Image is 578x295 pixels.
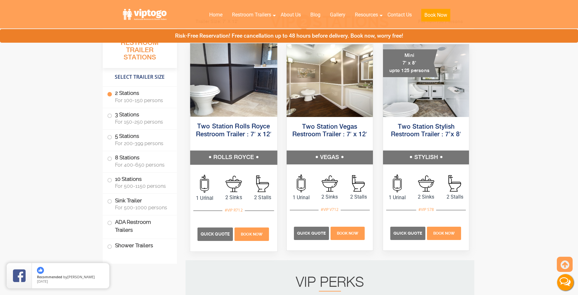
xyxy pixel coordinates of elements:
[412,193,441,201] span: 2 Sinks
[196,123,271,138] a: Two Station Rolls Royce Restroom Trailer : 7′ x 12′
[103,30,177,68] h3: All Portable Restroom Trailer Stations
[13,269,26,282] img: Review Rating
[190,151,277,164] h5: ROLLS ROYCE
[222,206,245,214] div: #VIP R712
[37,275,104,280] span: by
[198,276,462,292] h2: VIP PERKS
[276,8,306,22] a: About Us
[103,71,177,83] h4: Select Trailer Size
[190,43,277,117] img: Side view of two station restroom trailer with separate doors for males and females
[337,231,358,236] span: Book Now
[225,175,242,192] img: an icon of sink
[297,175,306,192] img: an icon of urinal
[115,140,169,146] span: For 200-399 persons
[227,8,276,22] a: Restroom Trailers
[421,9,450,22] button: Book Now
[37,267,44,274] img: thumbs up icon
[383,151,469,164] h5: STYLISH
[441,193,469,201] span: 2 Stalls
[107,151,173,171] label: 8 Stations
[417,8,455,25] a: Book Now
[287,44,373,117] img: Side view of two station restroom trailer with separate doors for males and females
[107,239,173,253] label: Shower Trailers
[315,193,344,201] span: 2 Sinks
[107,130,173,149] label: 5 Stations
[418,175,434,192] img: an icon of sink
[433,231,455,236] span: Book Now
[553,270,578,295] button: Live Chat
[383,194,412,201] span: 1 Urinal
[107,108,173,128] label: 3 Stations
[204,8,227,22] a: Home
[391,124,461,138] a: Two Station Stylish Restroom Trailer : 7’x 8′
[115,162,169,168] span: For 400-650 persons
[107,194,173,213] label: Sink Trailer
[287,151,373,164] h5: VEGAS
[325,8,350,22] a: Gallery
[294,230,330,236] a: Quick Quote
[256,175,269,192] img: an icon of stall
[350,8,383,22] a: Resources
[200,175,209,193] img: an icon of urinal
[115,119,169,125] span: For 150-250 persons
[197,231,234,237] a: Quick Quote
[330,230,366,236] a: Book Now
[383,8,417,22] a: Contact Us
[393,231,422,236] span: Quick Quote
[322,175,338,192] img: an icon of sink
[297,231,326,236] span: Quick Quote
[416,206,436,214] div: #VIP S78
[292,124,367,138] a: Two Station Vegas Restroom Trailer : 7′ x 12′
[201,232,230,237] span: Quick Quote
[107,87,173,106] label: 2 Stations
[37,279,48,284] span: [DATE]
[190,194,219,202] span: 1 Urinal
[115,205,169,211] span: For 500-1000 persons
[248,194,277,201] span: 2 Stalls
[383,44,469,117] img: A mini restroom trailer with two separate stations and separate doors for males and females
[115,183,169,189] span: For 500-1150 persons
[234,231,270,237] a: Book Now
[393,175,402,192] img: an icon of urinal
[383,49,438,77] div: Mini 7' x 8' upto 125 persons
[390,230,426,236] a: Quick Quote
[287,194,315,201] span: 1 Urinal
[107,173,173,192] label: 10 Stations
[219,194,248,201] span: 2 Sinks
[241,232,263,237] span: Book Now
[37,274,62,279] span: Recommended
[115,97,169,103] span: For 100-150 persons
[352,175,365,192] img: an icon of stall
[426,230,462,236] a: Book Now
[107,215,173,237] label: ADA Restroom Trailers
[306,8,325,22] a: Blog
[344,193,373,201] span: 2 Stalls
[319,206,341,214] div: #VIP V712
[67,274,95,279] span: [PERSON_NAME]
[448,175,461,192] img: an icon of stall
